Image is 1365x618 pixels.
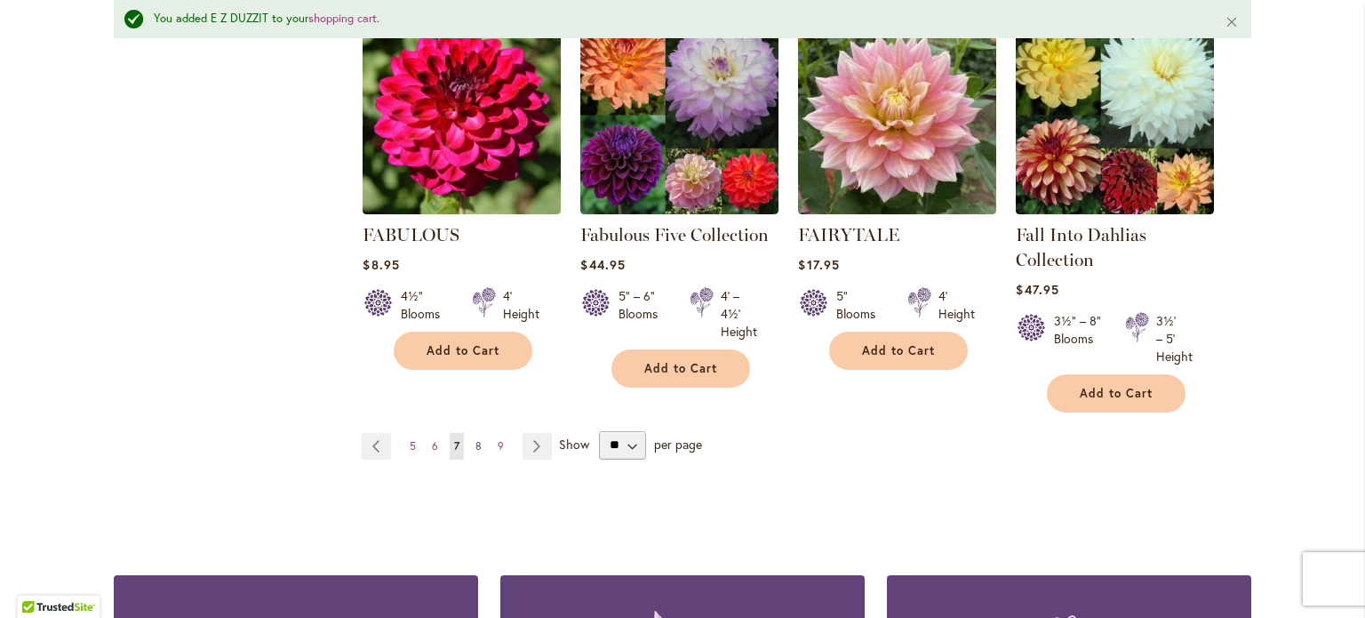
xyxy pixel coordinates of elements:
div: 3½" – 8" Blooms [1054,312,1104,365]
div: 5" Blooms [836,287,886,323]
a: Fabulous Five Collection [580,201,778,218]
img: Fabulous Five Collection [580,16,778,214]
img: Fairytale [798,16,996,214]
a: Fairytale [798,201,996,218]
a: Fall Into Dahlias Collection [1016,224,1146,270]
a: Fabulous Five Collection [580,224,769,245]
a: shopping cart [308,11,377,26]
a: 6 [427,433,443,460]
div: 4' Height [938,287,975,323]
a: 8 [471,433,486,460]
span: 8 [475,439,482,453]
div: You added E Z DUZZIT to your . [154,11,1198,28]
span: Show [559,435,589,452]
span: 6 [432,439,438,453]
button: Add to Cart [829,332,968,370]
button: Add to Cart [1047,374,1185,413]
div: 4' Height [503,287,539,323]
span: $47.95 [1016,281,1058,298]
span: 5 [410,439,416,453]
span: Add to Cart [427,343,499,358]
iframe: Launch Accessibility Center [13,555,63,605]
a: 5 [405,433,420,460]
img: FABULOUS [363,16,561,214]
span: $44.95 [580,256,625,273]
button: Add to Cart [394,332,532,370]
span: $17.95 [798,256,839,273]
a: Fall Into Dahlias Collection [1016,201,1214,218]
img: Fall Into Dahlias Collection [1016,16,1214,214]
span: per page [654,435,702,452]
a: 9 [493,433,508,460]
a: FABULOUS [363,201,561,218]
span: 9 [498,439,504,453]
span: Add to Cart [862,343,935,358]
a: FAIRYTALE [798,224,899,245]
div: 5" – 6" Blooms [619,287,668,341]
span: $8.95 [363,256,399,273]
div: 4½" Blooms [401,287,451,323]
span: 7 [454,439,459,453]
div: 4' – 4½' Height [721,287,757,341]
button: Add to Cart [611,349,750,388]
span: Add to Cart [644,361,717,376]
a: FABULOUS [363,224,459,245]
span: Add to Cart [1080,386,1153,401]
div: 3½' – 5' Height [1156,312,1193,365]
